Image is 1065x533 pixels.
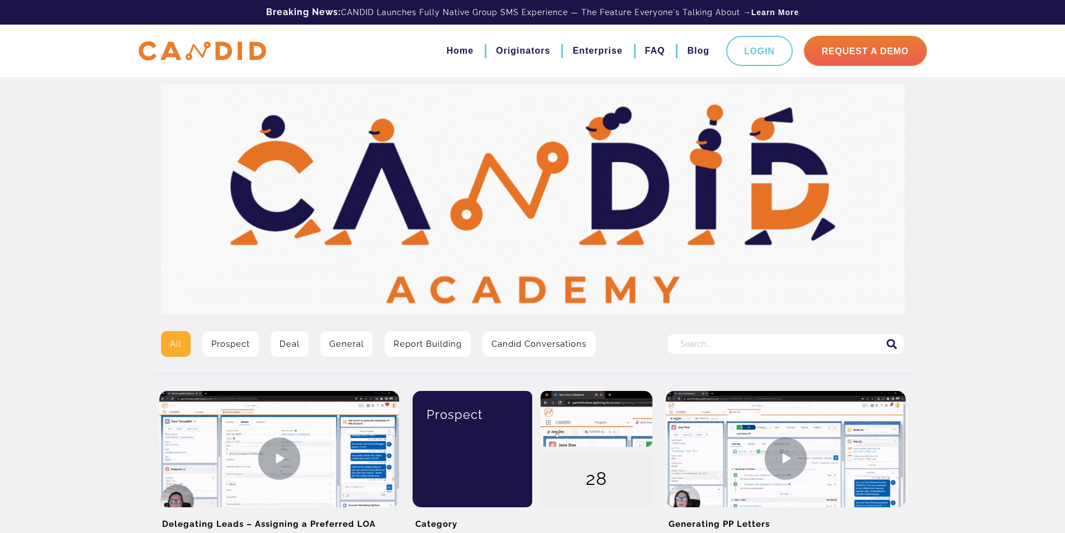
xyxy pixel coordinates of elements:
b: Breaking News: [266,7,341,17]
a: FAQ [645,41,665,60]
a: Originators [496,41,550,60]
a: Enterprise [572,41,622,60]
img: CANDID APP [139,41,266,61]
a: Home [447,41,474,60]
h2: Generating PP Letters [666,507,906,532]
a: All [161,331,191,357]
a: Candid Conversations [482,331,595,357]
img: Video Library Hero [161,84,905,314]
a: Blog [687,41,709,60]
h2: Delegating Leads – Assigning a Preferred LOA [159,507,399,532]
a: Report Building [385,331,471,357]
a: Login [726,36,793,66]
h2: Category [413,507,652,532]
a: Learn More [751,7,799,18]
a: Deal [271,331,309,357]
img: Delegating Leads – Assigning a Preferred LOA Video [159,391,399,526]
img: Generating PP Letters Video [666,391,906,526]
a: Prospect [202,331,259,357]
div: 28 [541,452,652,508]
div: Prospect [421,391,524,438]
a: Request A Demo [804,36,927,66]
a: General [320,331,373,357]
